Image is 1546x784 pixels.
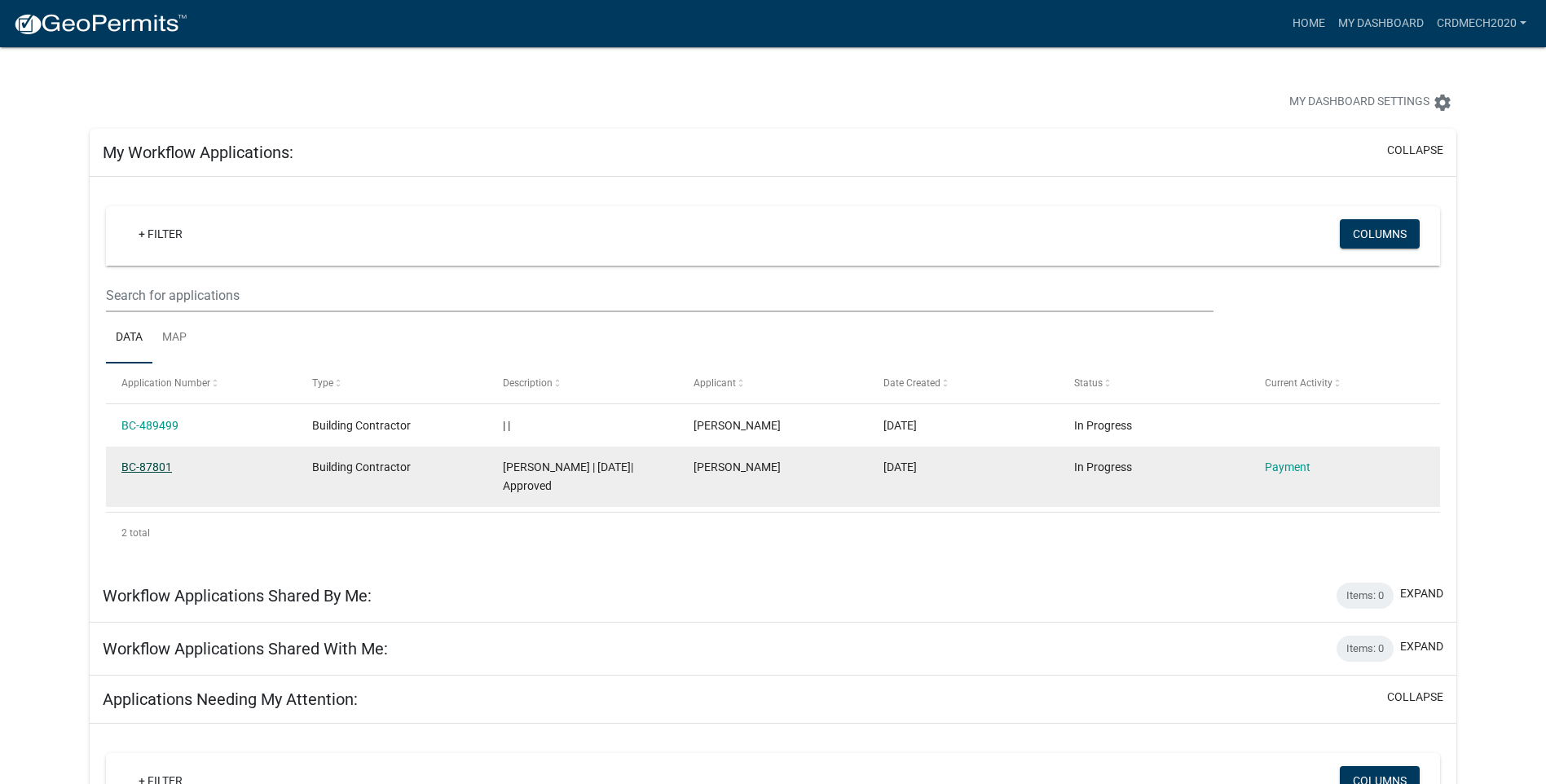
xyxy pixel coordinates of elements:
[121,377,210,389] span: Application Number
[103,639,388,658] h5: Workflow Applications Shared With Me:
[312,377,333,389] span: Type
[1074,377,1103,389] span: Status
[1276,86,1465,118] button: My Dashboard Settingssettings
[1074,419,1132,432] span: In Progress
[1340,219,1420,249] button: Columns
[103,689,358,709] h5: Applications Needing My Attention:
[106,513,1440,553] div: 2 total
[694,460,781,473] span: Christopher Duffy
[1289,93,1429,112] span: My Dashboard Settings
[883,377,940,389] span: Date Created
[90,177,1456,570] div: collapse
[1387,142,1443,159] button: collapse
[1433,93,1452,112] i: settings
[487,363,678,403] datatable-header-cell: Description
[503,419,510,432] span: | |
[1286,8,1332,39] a: Home
[1249,363,1440,403] datatable-header-cell: Current Activity
[126,219,196,249] a: + Filter
[1059,363,1249,403] datatable-header-cell: Status
[1265,377,1332,389] span: Current Activity
[1400,585,1443,602] button: expand
[1387,689,1443,706] button: collapse
[297,363,487,403] datatable-header-cell: Type
[1337,583,1394,609] div: Items: 0
[503,377,553,389] span: Description
[121,419,178,432] a: BC-489499
[106,279,1213,312] input: Search for applications
[121,460,172,473] a: BC-87801
[694,419,781,432] span: Christopher Duffy
[883,419,917,432] span: 10/07/2025
[106,363,297,403] datatable-header-cell: Application Number
[694,377,736,389] span: Applicant
[106,312,152,364] a: Data
[1400,638,1443,655] button: expand
[1074,460,1132,473] span: In Progress
[1265,460,1310,473] a: Payment
[1430,8,1533,39] a: crdmech2020
[312,419,411,432] span: Building Contractor
[868,363,1059,403] datatable-header-cell: Date Created
[312,460,411,473] span: Building Contractor
[677,363,868,403] datatable-header-cell: Applicant
[883,460,917,473] span: 01/17/2023
[103,586,372,606] h5: Workflow Applications Shared By Me:
[1332,8,1430,39] a: My Dashboard
[1337,636,1394,662] div: Items: 0
[503,460,633,492] span: Christopher Duffy | 01/18/2023| Approved
[103,143,293,162] h5: My Workflow Applications:
[152,312,196,364] a: Map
